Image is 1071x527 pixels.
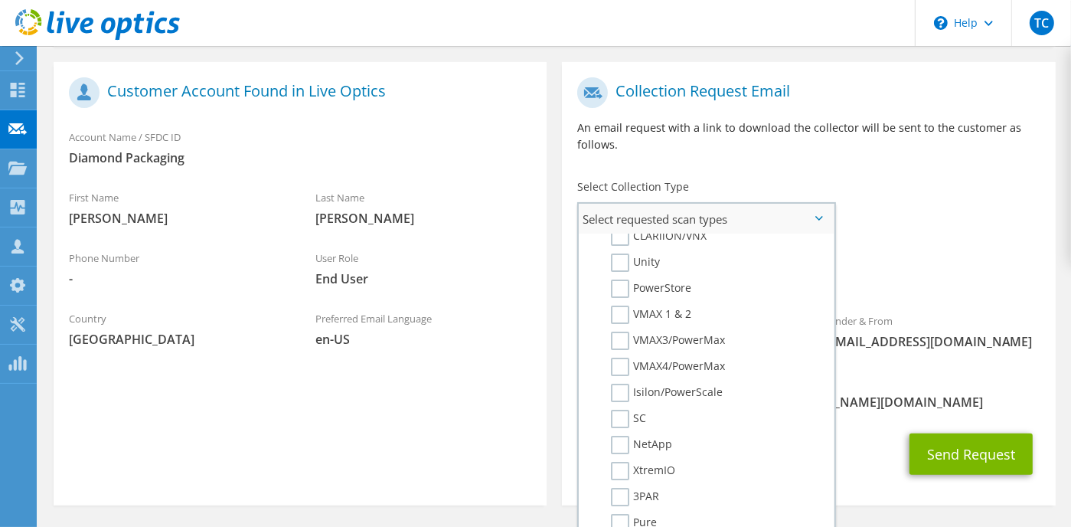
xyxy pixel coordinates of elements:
div: Phone Number [54,242,300,295]
span: [EMAIL_ADDRESS][DOMAIN_NAME] [824,333,1040,350]
label: Isilon/PowerScale [611,384,723,402]
label: NetApp [611,436,672,454]
div: Sender & From [809,305,1056,358]
span: [GEOGRAPHIC_DATA] [69,331,285,348]
label: CLARiiON/VNX [611,227,707,246]
h1: Collection Request Email [577,77,1032,108]
div: Requested Collections [562,241,1055,297]
label: Unity [611,254,660,272]
div: First Name [54,182,300,234]
div: To [562,305,808,358]
label: VMAX3/PowerMax [611,332,725,350]
label: PowerStore [611,280,691,298]
h1: Customer Account Found in Live Optics [69,77,524,108]
span: en-US [315,331,531,348]
div: Country [54,303,300,355]
div: Preferred Email Language [300,303,547,355]
span: Select requested scan types [579,204,834,234]
span: TC [1030,11,1054,35]
svg: \n [934,16,948,30]
span: [PERSON_NAME] [315,210,531,227]
label: SC [611,410,646,428]
label: VMAX 1 & 2 [611,306,691,324]
label: XtremIO [611,462,675,480]
p: An email request with a link to download the collector will be sent to the customer as follows. [577,119,1040,153]
label: Select Collection Type [577,179,689,195]
label: VMAX4/PowerMax [611,358,725,376]
span: [PERSON_NAME] [69,210,285,227]
div: Account Name / SFDC ID [54,121,547,174]
div: User Role [300,242,547,295]
div: Last Name [300,182,547,234]
span: Diamond Packaging [69,149,531,166]
label: 3PAR [611,488,659,506]
button: Send Request [909,434,1033,475]
span: End User [315,270,531,287]
div: CC & Reply To [562,365,1055,418]
span: - [69,270,285,287]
